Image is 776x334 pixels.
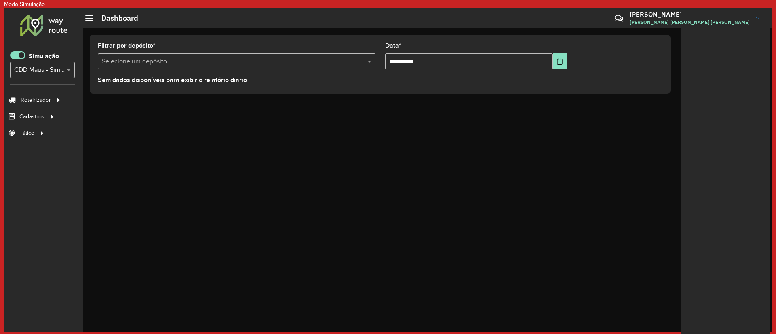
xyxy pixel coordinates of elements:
button: Choose Date [553,53,567,69]
span: Cadastros [19,112,44,121]
h2: Dashboard [93,14,138,23]
a: Tático [4,125,46,141]
label: Filtrar por depósito [98,41,156,50]
label: Data [385,41,401,50]
span: [PERSON_NAME] [PERSON_NAME] [PERSON_NAME] [630,19,750,26]
a: Roteirizador [4,92,63,108]
h3: [PERSON_NAME] [630,11,750,18]
a: Cadastros [4,108,57,124]
span: Tático [19,129,34,137]
a: [PERSON_NAME][PERSON_NAME] [PERSON_NAME] [PERSON_NAME] [630,8,765,29]
label: Sem dados disponíveis para exibir o relatório diário [98,75,247,85]
a: Contato Rápido [610,10,628,27]
ng-select: CDD Maua - Simulação [10,62,75,78]
label: Simulação [29,51,59,61]
span: Roteirizador [21,96,51,104]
